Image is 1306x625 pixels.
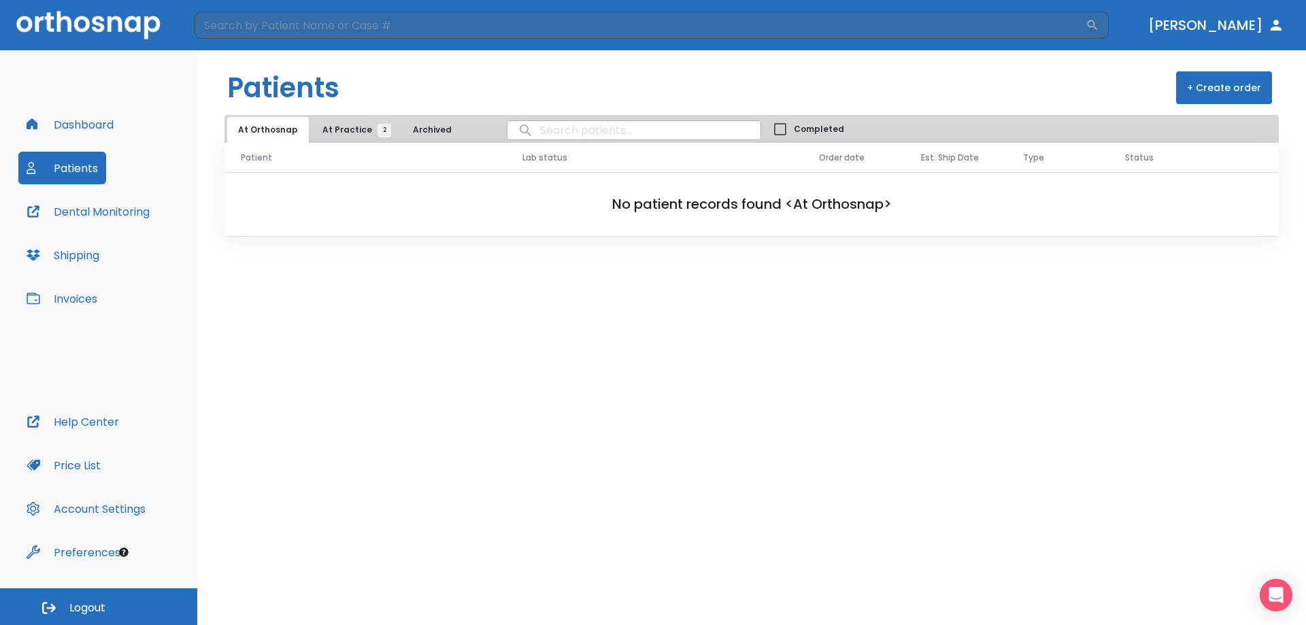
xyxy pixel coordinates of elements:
[18,152,106,184] button: Patients
[18,108,122,141] button: Dashboard
[398,117,466,143] button: Archived
[1143,13,1290,37] button: [PERSON_NAME]
[1125,152,1154,164] span: Status
[227,117,469,143] div: tabs
[18,405,127,438] button: Help Center
[322,124,384,136] span: At Practice
[18,195,158,228] button: Dental Monitoring
[921,152,979,164] span: Est. Ship Date
[227,67,339,108] h1: Patients
[227,117,309,143] button: At Orthosnap
[378,124,391,137] span: 2
[1176,71,1272,104] button: + Create order
[507,117,760,143] input: search
[522,152,567,164] span: Lab status
[241,152,272,164] span: Patient
[195,12,1086,39] input: Search by Patient Name or Case #
[18,536,129,569] button: Preferences
[18,239,107,271] button: Shipping
[1023,152,1044,164] span: Type
[246,194,1257,214] h2: No patient records found <At Orthosnap>
[794,123,844,135] span: Completed
[118,546,130,558] div: Tooltip anchor
[18,449,109,482] button: Price List
[1260,579,1292,611] div: Open Intercom Messenger
[16,11,161,39] img: Orthosnap
[18,492,154,525] button: Account Settings
[819,152,865,164] span: Order date
[18,282,105,315] button: Invoices
[69,601,105,615] span: Logout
